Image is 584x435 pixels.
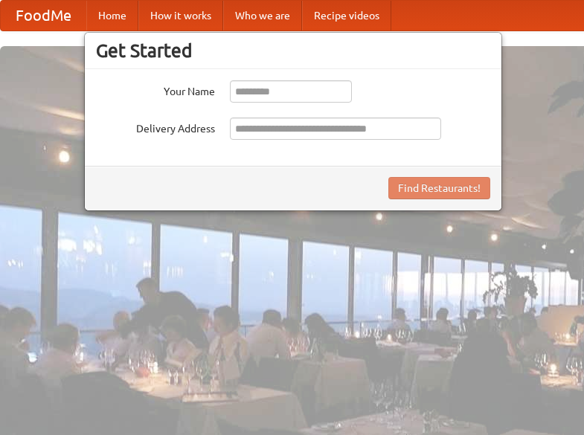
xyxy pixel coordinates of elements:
[96,117,215,136] label: Delivery Address
[138,1,223,30] a: How it works
[1,1,86,30] a: FoodMe
[96,80,215,99] label: Your Name
[302,1,391,30] a: Recipe videos
[96,39,490,62] h3: Get Started
[86,1,138,30] a: Home
[223,1,302,30] a: Who we are
[388,177,490,199] button: Find Restaurants!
